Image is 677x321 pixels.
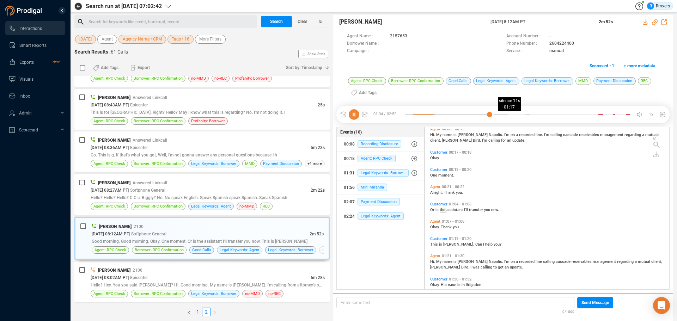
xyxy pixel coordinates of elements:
span: 0/1000 [562,308,574,314]
span: [PERSON_NAME] [458,132,489,137]
li: Visuals [5,72,65,86]
span: name [443,259,453,264]
div: 02:24 [344,211,355,222]
span: is [435,208,440,212]
div: [PERSON_NAME]| Answered Linkcall[DATE] 08:27AM PT| Softphone General2m 22sHello? Hello? Hello? C ... [74,174,330,215]
button: 1x [646,110,656,119]
span: you. [456,190,463,195]
span: Payment Discussion [358,198,400,205]
span: [DATE] 08:43AM PT [91,103,128,107]
a: Interactions [9,21,60,35]
button: Clear [292,16,313,27]
span: [DATE] 08:12AM PT [92,232,129,236]
span: [PERSON_NAME] [98,95,130,100]
li: Interactions [5,21,65,35]
span: Agent [430,185,440,189]
span: silence 11s [499,98,520,104]
button: Add Tags [347,87,381,98]
span: I'm [504,132,511,137]
span: 01:07 - 01:08 [440,219,466,224]
li: 1 [194,308,202,316]
div: Rmyers [647,2,670,10]
span: I'm [482,138,488,143]
span: Legal Keywords: Borrower [358,169,409,177]
span: help [485,242,494,247]
span: [PERSON_NAME] [339,18,382,26]
span: cascade [563,132,579,137]
span: Agent: RPC Check [93,290,125,297]
span: [PERSON_NAME] [430,265,461,270]
div: 01:56 [344,182,355,193]
li: Smart Reports [5,38,65,52]
span: is [457,283,462,287]
span: moment. [438,173,454,178]
button: 00:18Agent: RPC Check [337,152,425,166]
span: | 2100 [130,268,142,273]
span: no-MMD [239,203,254,210]
span: Scorecard • 1 [590,60,614,72]
span: recorded [519,132,536,137]
a: 2 [202,308,210,316]
span: Good morning. Good morning. Okay. One moment. Or is the assistant I'll transfer you now. This is ... [92,239,307,244]
span: name [443,132,453,137]
span: Bird. [461,265,470,270]
span: Borrower Name : [347,40,386,48]
button: Search [261,16,292,27]
span: management [593,259,617,264]
span: Customer [430,150,447,155]
span: no-REC [268,290,281,297]
span: | Epicenter [128,103,148,107]
button: 01:31Legal Keywords: Borrower [337,166,425,180]
span: | Answered Linkcall [130,180,167,185]
a: ExportsNew! [9,55,60,69]
span: New! [53,55,60,69]
button: [DATE] [75,35,96,44]
button: Export [126,62,154,73]
span: Or [430,208,435,212]
span: Napolis. [489,132,504,137]
span: [DATE] 08:27AM PT [91,188,128,193]
span: 1x [649,109,653,120]
span: MMD [245,160,255,167]
button: Scorecard • 1 [586,60,618,72]
span: calling [543,259,556,264]
span: management [600,132,624,137]
span: 00:19 - 00:20 [447,167,473,172]
span: now. [491,208,499,212]
span: Agency Name • CRM [123,35,162,44]
span: to [493,265,498,270]
span: is [453,259,458,264]
span: Thank [441,225,453,229]
span: Agent [430,254,440,258]
span: was [472,265,481,270]
span: Smart Reports [19,43,47,48]
span: Service : [506,48,546,55]
span: R [649,2,652,10]
span: Search [270,16,283,27]
span: More Filters [199,35,221,44]
span: Send Message [581,297,609,308]
span: Borrower: RPC Confirmation [134,75,183,82]
button: 00:08Recording Disclosure [337,137,425,151]
span: Customer [430,202,447,206]
span: Agent Name : [347,33,386,40]
span: [PERSON_NAME]. [443,242,475,247]
span: Legal Keywords: Agent [220,247,260,253]
li: Exports [5,55,65,69]
span: + more metadata [624,60,655,72]
span: Interactions [19,26,42,31]
span: no-MMD [245,290,260,297]
span: no-MMD [191,75,206,82]
button: More Filters [195,35,226,44]
span: | Softphone General [129,232,166,236]
span: 2m 52s [310,232,324,236]
span: an [505,265,510,270]
span: 5m 23s [311,145,325,150]
span: you? [494,242,501,247]
span: Visuals [19,77,33,82]
button: Show Stats [298,50,328,58]
span: Legal Keywords: Borrower [191,160,237,167]
button: 02:07Payment Discussion [337,195,425,209]
span: Alright. [430,190,444,195]
span: Add Tags [359,87,377,98]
